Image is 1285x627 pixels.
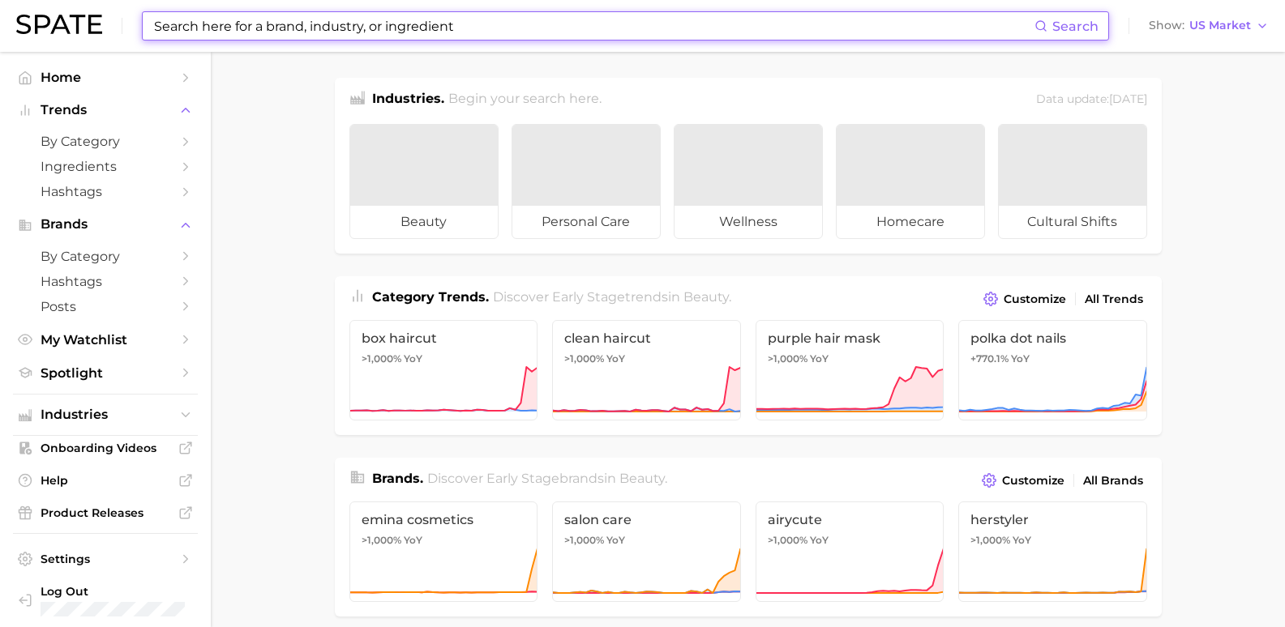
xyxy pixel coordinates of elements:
[998,124,1147,239] a: cultural shifts
[372,471,423,486] span: Brands .
[756,320,944,420] a: purple hair mask>1,000% YoY
[41,184,170,199] span: Hashtags
[683,289,729,305] span: beauty
[606,352,625,365] span: YoY
[349,501,538,602] a: emina cosmetics>1,000% YoY
[41,159,170,174] span: Ingredients
[970,352,1009,365] span: +770.1%
[16,15,102,34] img: SPATE
[427,471,667,486] span: Discover Early Stage brands in .
[810,534,829,547] span: YoY
[958,501,1147,602] a: herstyler>1,000% YoY
[362,352,401,365] span: >1,000%
[13,294,198,319] a: Posts
[13,129,198,154] a: by Category
[41,441,170,455] span: Onboarding Videos
[41,103,170,117] span: Trends
[564,534,604,546] span: >1,000%
[970,534,1010,546] span: >1,000%
[41,552,170,566] span: Settings
[404,534,422,547] span: YoY
[41,584,241,599] span: Log Out
[13,65,198,90] a: Home
[619,471,665,486] span: beauty
[999,206,1146,238] span: cultural shifts
[837,206,984,238] span: homecare
[13,468,198,493] a: Help
[13,547,198,571] a: Settings
[1085,292,1143,306] span: All Trends
[13,212,198,237] button: Brands
[13,436,198,460] a: Onboarding Videos
[810,352,829,365] span: YoY
[13,269,198,294] a: Hashtags
[41,505,170,520] span: Product Releases
[372,289,489,305] span: Category Trends .
[41,473,170,488] span: Help
[768,352,807,365] span: >1,000%
[970,512,1135,527] span: herstyler
[978,469,1068,492] button: Customize
[41,217,170,232] span: Brands
[1011,352,1030,365] span: YoY
[13,154,198,179] a: Ingredients
[606,534,625,547] span: YoY
[979,288,1069,310] button: Customize
[41,365,170,381] span: Spotlight
[768,331,932,346] span: purple hair mask
[13,501,198,525] a: Product Releases
[675,206,822,238] span: wellness
[564,331,729,346] span: clean haircut
[1002,474,1064,488] span: Customize
[404,352,422,365] span: YoY
[958,320,1147,420] a: polka dot nails+770.1% YoY
[1052,19,1099,34] span: Search
[152,12,1034,40] input: Search here for a brand, industry, or ingredient
[1081,288,1147,310] a: All Trends
[13,98,198,122] button: Trends
[1145,15,1273,36] button: ShowUS Market
[13,403,198,427] button: Industries
[41,299,170,314] span: Posts
[1083,474,1143,488] span: All Brands
[1036,89,1147,111] div: Data update: [DATE]
[768,512,932,527] span: airycute
[41,332,170,348] span: My Watchlist
[1149,21,1184,30] span: Show
[756,501,944,602] a: airycute>1,000% YoY
[13,244,198,269] a: by Category
[13,360,198,386] a: Spotlight
[493,289,731,305] span: Discover Early Stage trends in .
[362,534,401,546] span: >1,000%
[674,124,823,239] a: wellness
[564,512,729,527] span: salon care
[372,89,444,111] h1: Industries.
[41,407,170,422] span: Industries
[552,501,741,602] a: salon care>1,000% YoY
[1013,534,1031,547] span: YoY
[41,249,170,264] span: by Category
[13,579,198,621] a: Log out. Currently logged in with e-mail courtneym@benefitcosmetics.com.
[13,327,198,352] a: My Watchlist
[768,534,807,546] span: >1,000%
[552,320,741,420] a: clean haircut>1,000% YoY
[836,124,985,239] a: homecare
[448,89,602,111] h2: Begin your search here.
[349,320,538,420] a: box haircut>1,000% YoY
[512,206,660,238] span: personal care
[41,134,170,149] span: by Category
[512,124,661,239] a: personal care
[350,206,498,238] span: beauty
[970,331,1135,346] span: polka dot nails
[362,331,526,346] span: box haircut
[1079,470,1147,492] a: All Brands
[349,124,499,239] a: beauty
[564,352,604,365] span: >1,000%
[13,179,198,204] a: Hashtags
[41,70,170,85] span: Home
[1004,292,1066,306] span: Customize
[41,274,170,289] span: Hashtags
[1189,21,1251,30] span: US Market
[362,512,526,527] span: emina cosmetics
